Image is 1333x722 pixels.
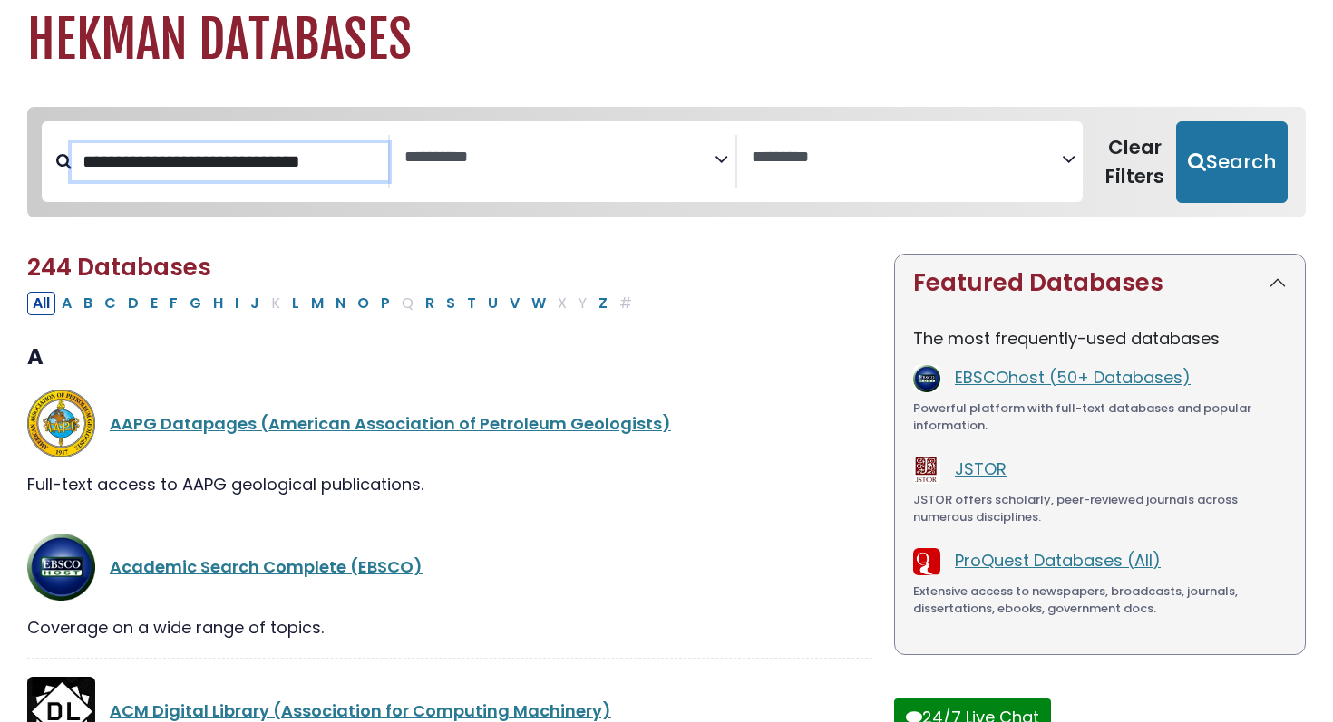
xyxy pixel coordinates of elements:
h1: Hekman Databases [27,10,1306,71]
a: EBSCOhost (50+ Databases) [955,366,1191,389]
h3: A [27,344,872,371]
button: Filter Results G [184,292,207,315]
button: Filter Results U [482,292,503,315]
span: 244 Databases [27,251,211,284]
a: Academic Search Complete (EBSCO) [110,555,423,578]
button: Filter Results H [208,292,229,315]
button: Filter Results C [99,292,122,315]
nav: Search filters [27,107,1306,217]
a: ProQuest Databases (All) [955,549,1161,572]
button: Filter Results I [229,292,244,315]
button: Filter Results T [462,292,482,315]
button: Filter Results Z [593,292,613,315]
button: Filter Results J [245,292,265,315]
button: Filter Results L [287,292,305,315]
button: Clear Filters [1094,121,1176,203]
button: Filter Results O [352,292,375,315]
button: Filter Results E [145,292,163,315]
button: Filter Results S [441,292,461,315]
button: Filter Results F [164,292,183,315]
p: The most frequently-used databases [913,326,1287,351]
div: Powerful platform with full-text databases and popular information. [913,400,1287,435]
button: Filter Results M [306,292,329,315]
div: Extensive access to newspapers, broadcasts, journals, dissertations, ebooks, government docs. [913,582,1287,618]
div: JSTOR offers scholarly, peer-reviewed journals across numerous disciplines. [913,491,1287,526]
button: All [27,292,55,315]
button: Filter Results R [420,292,440,315]
button: Filter Results N [330,292,351,315]
a: ACM Digital Library (Association for Computing Machinery) [110,699,611,722]
button: Filter Results V [504,292,525,315]
div: Alpha-list to filter by first letter of database name [27,291,639,313]
textarea: Search [752,149,1062,168]
div: Coverage on a wide range of topics. [27,615,872,640]
button: Filter Results W [526,292,551,315]
button: Featured Databases [895,255,1305,312]
a: AAPG Datapages (American Association of Petroleum Geologists) [110,412,671,435]
button: Filter Results P [375,292,395,315]
button: Filter Results A [56,292,77,315]
textarea: Search [404,149,715,168]
div: Full-text access to AAPG geological publications. [27,472,872,496]
input: Search database by title or keyword [72,143,388,180]
button: Filter Results B [78,292,98,315]
button: Filter Results D [122,292,144,315]
button: Submit for Search Results [1176,121,1288,203]
a: JSTOR [955,457,1007,480]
